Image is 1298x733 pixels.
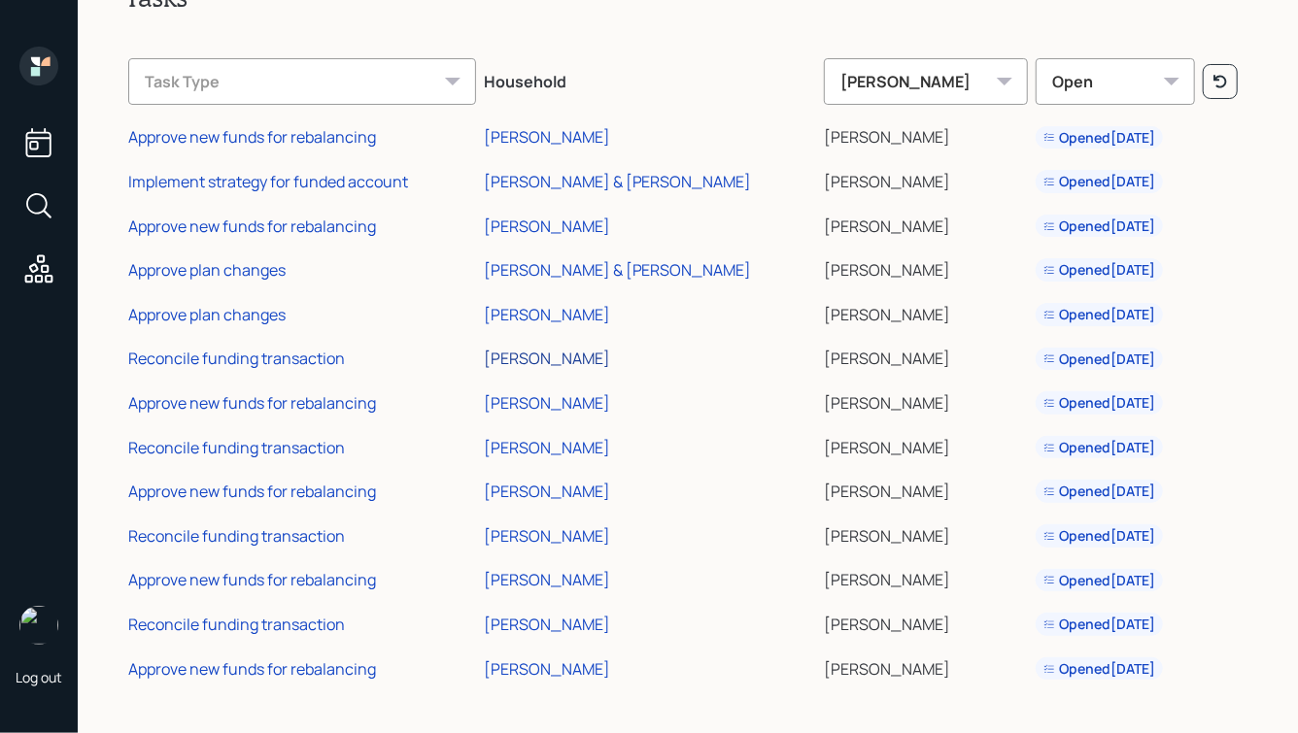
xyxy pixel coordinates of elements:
td: [PERSON_NAME] [820,378,1031,422]
td: [PERSON_NAME] [820,201,1031,246]
div: Opened [DATE] [1043,393,1155,413]
div: Opened [DATE] [1043,305,1155,324]
div: Implement strategy for funded account [128,171,408,192]
td: [PERSON_NAME] [820,644,1031,688]
div: [PERSON_NAME] [484,216,610,237]
td: [PERSON_NAME] [820,555,1031,600]
div: Approve plan changes [128,259,286,281]
th: Household [480,45,821,113]
td: [PERSON_NAME] [820,334,1031,379]
div: [PERSON_NAME] [484,569,610,590]
div: [PERSON_NAME] & [PERSON_NAME] [484,259,752,281]
div: Opened [DATE] [1043,482,1155,501]
div: [PERSON_NAME] [484,614,610,635]
td: [PERSON_NAME] [820,156,1031,201]
td: [PERSON_NAME] [820,245,1031,289]
div: Opened [DATE] [1043,350,1155,369]
div: Opened [DATE] [1043,217,1155,236]
div: [PERSON_NAME] [484,392,610,414]
div: Opened [DATE] [1043,526,1155,546]
div: Approve new funds for rebalancing [128,216,376,237]
div: Opened [DATE] [1043,615,1155,634]
div: Approve new funds for rebalancing [128,658,376,680]
td: [PERSON_NAME] [820,422,1031,467]
div: Opened [DATE] [1043,260,1155,280]
div: Approve new funds for rebalancing [128,481,376,502]
div: Reconcile funding transaction [128,525,345,547]
div: [PERSON_NAME] [484,304,610,325]
div: [PERSON_NAME] [824,58,1027,105]
div: [PERSON_NAME] [484,348,610,369]
div: Log out [16,668,62,686]
div: [PERSON_NAME] [484,481,610,502]
td: [PERSON_NAME] [820,599,1031,644]
div: [PERSON_NAME] [484,525,610,547]
div: Approve new funds for rebalancing [128,569,376,590]
div: Approve new funds for rebalancing [128,126,376,148]
div: [PERSON_NAME] [484,658,610,680]
div: Reconcile funding transaction [128,614,345,635]
div: Reconcile funding transaction [128,437,345,458]
div: [PERSON_NAME] [484,437,610,458]
div: [PERSON_NAME] [484,126,610,148]
img: hunter_neumayer.jpg [19,606,58,645]
div: Opened [DATE] [1043,438,1155,457]
div: Approve plan changes [128,304,286,325]
div: Opened [DATE] [1043,128,1155,148]
td: [PERSON_NAME] [820,289,1031,334]
div: [PERSON_NAME] & [PERSON_NAME] [484,171,752,192]
div: Opened [DATE] [1043,659,1155,679]
div: Open [1036,58,1195,105]
div: Opened [DATE] [1043,172,1155,191]
td: [PERSON_NAME] [820,113,1031,157]
div: Reconcile funding transaction [128,348,345,369]
div: Opened [DATE] [1043,571,1155,590]
td: [PERSON_NAME] [820,466,1031,511]
div: Approve new funds for rebalancing [128,392,376,414]
div: Task Type [128,58,476,105]
td: [PERSON_NAME] [820,511,1031,555]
